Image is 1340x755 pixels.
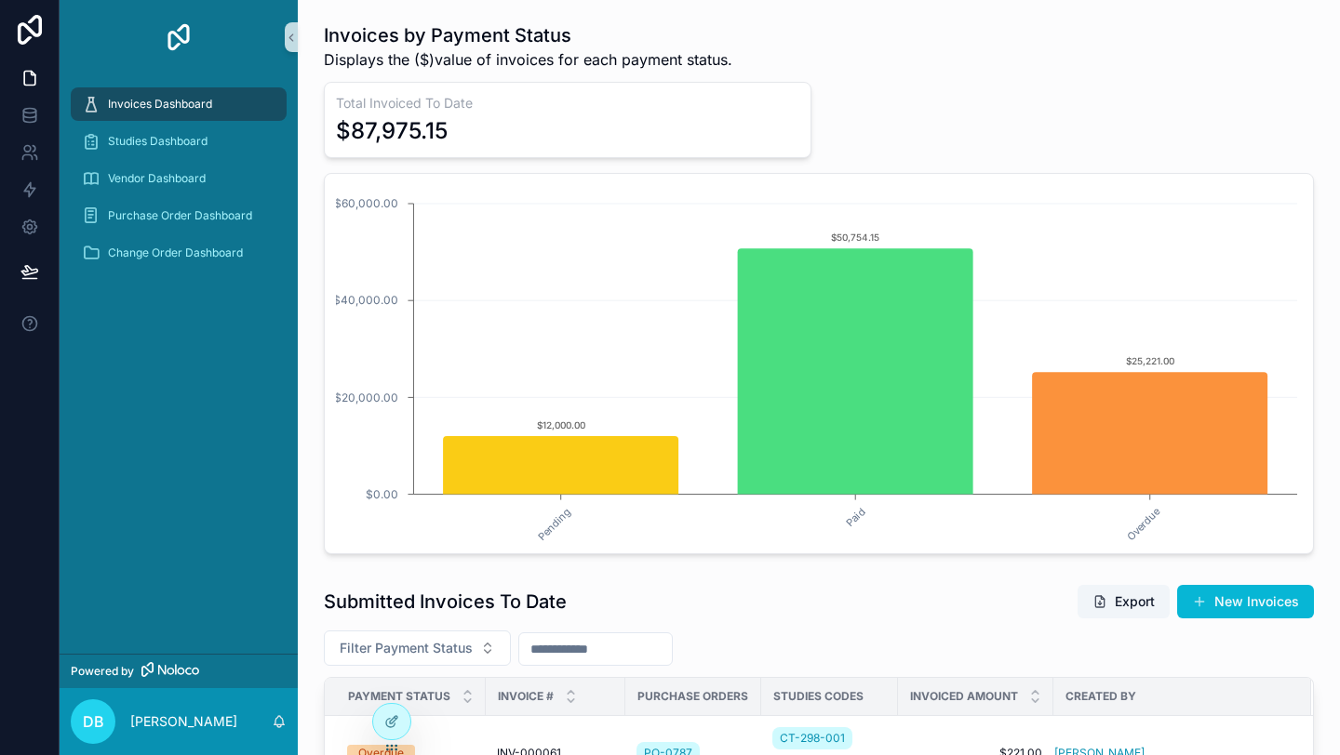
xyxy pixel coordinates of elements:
span: Studies Dashboard [108,134,208,149]
button: New Invoices [1177,585,1314,618]
span: Change Order Dashboard [108,245,243,260]
a: Purchase Order Dashboard [71,199,287,232]
h3: Total Invoiced To Date [336,94,799,113]
div: chart [336,185,1302,542]
div: $87,975.15 [336,116,448,146]
h1: Submitted Invoices To Date [324,589,567,615]
h1: Invoices by Payment Status [324,22,732,48]
span: Vendor Dashboard [108,171,206,186]
text: $12,000.00 [537,419,585,430]
span: Payment Status [348,689,450,704]
img: App logo [164,22,194,52]
text: Paid [843,505,867,529]
span: Created By [1065,689,1136,704]
span: Invoice # [498,689,554,704]
button: Select Button [324,630,511,666]
a: Change Order Dashboard [71,236,287,270]
a: CT-298-001 [772,727,852,749]
text: Pending [535,505,573,543]
tspan: $0.00 [366,487,398,501]
tspan: $40,000.00 [333,293,398,307]
a: Invoices Dashboard [71,87,287,121]
a: Studies Dashboard [71,125,287,158]
span: Filter Payment Status [340,639,473,657]
span: Powered by [71,664,134,679]
text: $50,754.15 [831,232,879,243]
span: Invoiced Amount [910,689,1018,704]
span: Purchase Orders [637,689,748,704]
a: Powered by [60,654,298,688]
span: CT-298-001 [780,731,845,746]
text: $25,221.00 [1126,355,1174,366]
div: scrollable content [60,74,298,294]
button: Export [1078,585,1170,618]
a: Vendor Dashboard [71,162,287,195]
text: Overdue [1124,505,1162,543]
span: DB [83,710,104,733]
p: [PERSON_NAME] [130,712,237,731]
span: Purchase Order Dashboard [108,208,252,223]
span: Displays the ($)value of invoices for each payment status. [324,48,732,71]
tspan: $60,000.00 [334,196,398,210]
span: Invoices Dashboard [108,97,212,112]
span: Studies Codes [773,689,864,704]
tspan: $20,000.00 [334,391,398,404]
